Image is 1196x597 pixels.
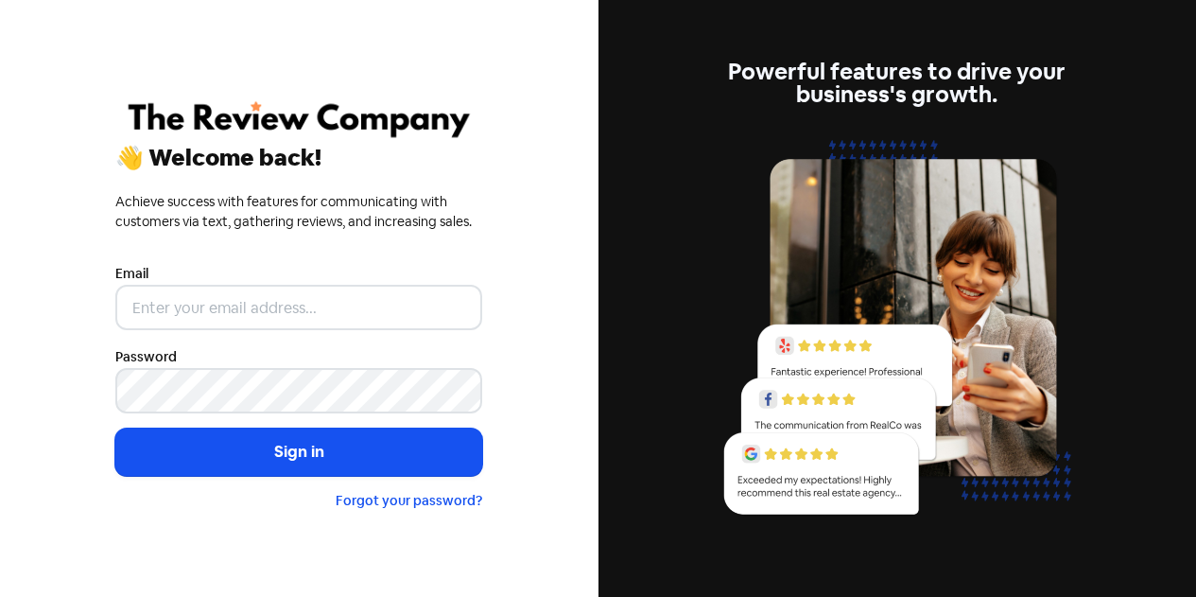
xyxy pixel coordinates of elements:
[115,147,482,169] div: 👋 Welcome back!
[115,285,482,330] input: Enter your email address...
[115,264,148,284] label: Email
[336,492,482,509] a: Forgot your password?
[115,347,177,367] label: Password
[714,129,1081,536] img: reviews
[714,61,1081,106] div: Powerful features to drive your business's growth.
[115,192,482,232] div: Achieve success with features for communicating with customers via text, gathering reviews, and i...
[115,429,482,476] button: Sign in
